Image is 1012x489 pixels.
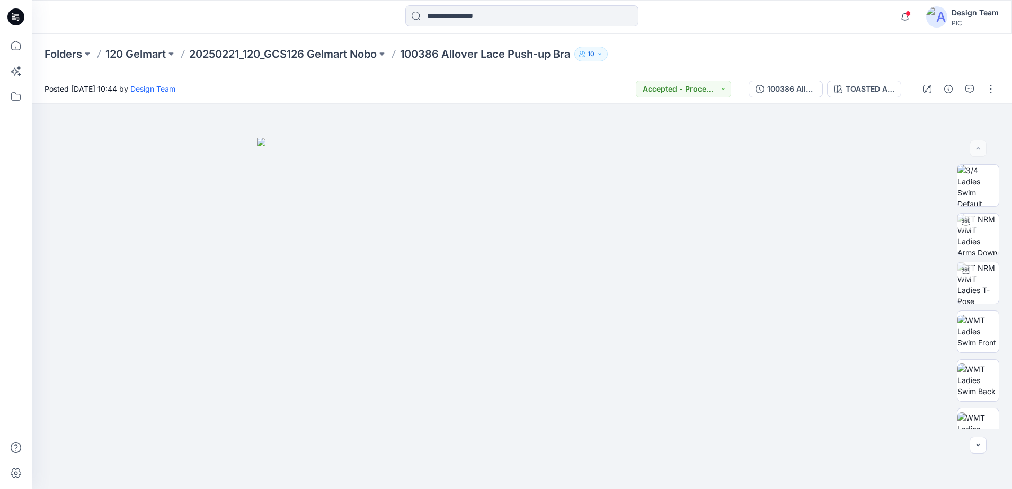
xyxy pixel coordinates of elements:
img: WMT Ladies Swim Front [957,315,999,348]
button: TOASTED ALMOND [827,81,901,97]
button: 10 [574,47,608,61]
span: Posted [DATE] 10:44 by [45,83,175,94]
div: Design Team [952,6,999,19]
button: Details [940,81,957,97]
img: WMT Ladies Swim Back [957,363,999,397]
button: 100386 Allover Lace Push-up Bra_V1 [749,81,823,97]
a: 20250221_120_GCS126 Gelmart Nobo [189,47,377,61]
div: PIC [952,19,999,27]
p: 10 [588,48,594,60]
img: TT NRM WMT Ladies T-Pose [957,262,999,304]
div: 100386 Allover Lace Push-up Bra_V1 [767,83,816,95]
a: 120 Gelmart [105,47,166,61]
img: 3/4 Ladies Swim Default [957,165,999,206]
img: avatar [926,6,947,28]
a: Design Team [130,84,175,93]
p: 100386 Allover Lace Push-up Bra [400,47,570,61]
div: TOASTED ALMOND [846,83,894,95]
img: TT NRM WMT Ladies Arms Down [957,214,999,255]
img: WMT Ladies Swim Left [957,412,999,446]
a: Folders [45,47,82,61]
